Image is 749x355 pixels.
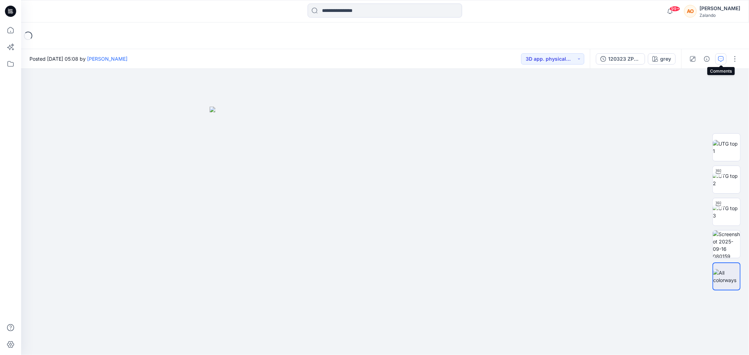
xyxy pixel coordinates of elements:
[608,55,640,63] div: 120323 ZPL PRO2 KM
[596,53,645,65] button: 120323 ZPL PRO2 KM
[713,172,740,187] img: UTG top 2
[699,13,740,18] div: Zalando
[648,53,676,65] button: grey
[713,230,740,258] img: Screenshot 2025-09-16 080159
[699,4,740,13] div: [PERSON_NAME]
[87,56,127,62] a: [PERSON_NAME]
[701,53,712,65] button: Details
[29,55,127,62] span: Posted [DATE] 05:08 by
[713,140,740,155] img: UTG top 1
[684,5,697,18] div: AO
[713,269,740,284] img: All colorways
[713,205,740,219] img: UTG top 3
[210,107,561,355] img: eyJhbGciOiJIUzI1NiIsImtpZCI6IjAiLCJzbHQiOiJzZXMiLCJ0eXAiOiJKV1QifQ.eyJkYXRhIjp7InR5cGUiOiJzdG9yYW...
[670,6,680,12] span: 99+
[660,55,671,63] div: grey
